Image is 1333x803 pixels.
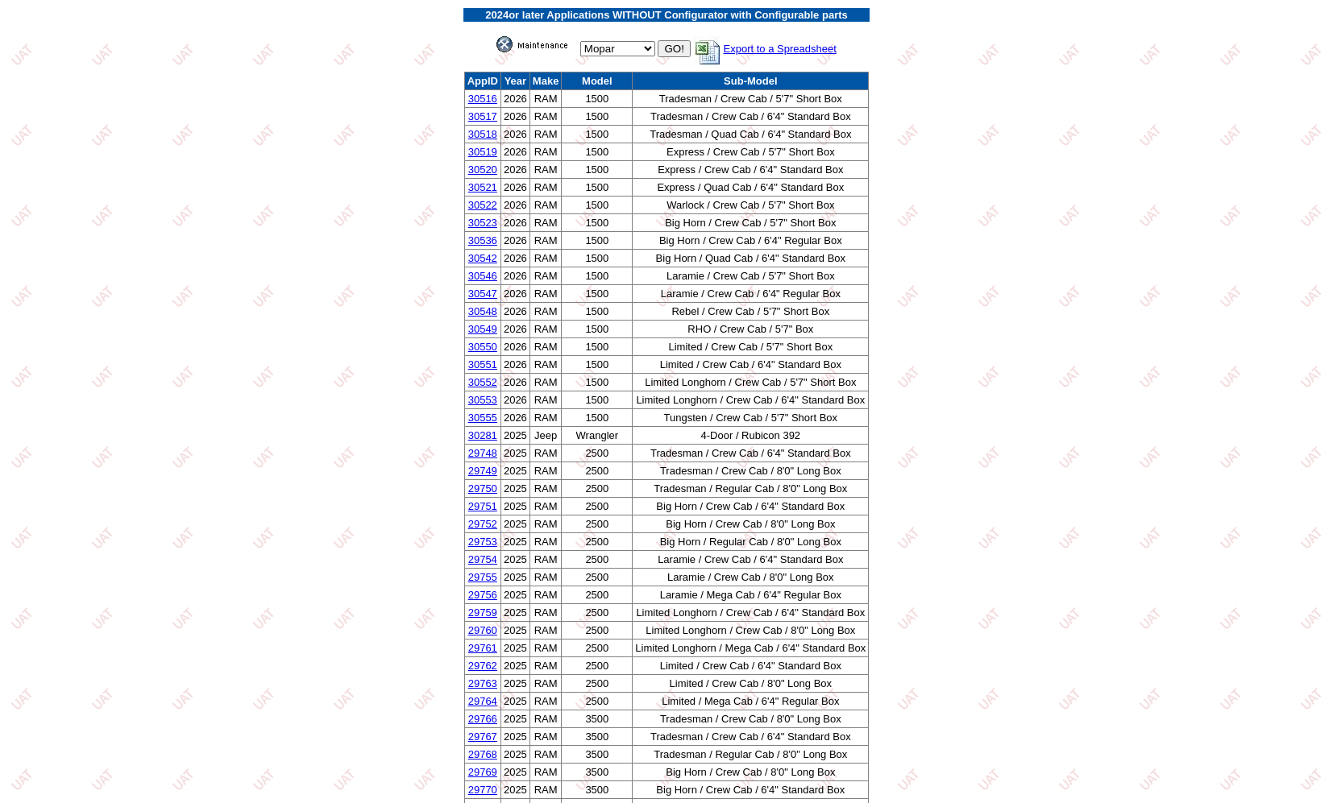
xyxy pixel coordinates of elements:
[500,445,529,462] td: 2025
[562,391,633,409] td: 1500
[562,250,633,267] td: 1500
[468,376,497,388] a: 30552
[633,126,869,143] td: Tradesman / Quad Cab / 6'4" Standard Box
[468,429,497,441] a: 30281
[633,746,869,764] td: Tradesman / Regular Cab / 8'0" Long Box
[468,93,497,105] a: 30516
[500,657,529,675] td: 2025
[500,515,529,533] td: 2025
[500,267,529,285] td: 2026
[529,569,562,586] td: RAM
[633,515,869,533] td: Big Horn / Crew Cab / 8'0" Long Box
[500,72,529,90] td: Year
[562,72,633,90] td: Model
[633,338,869,356] td: Limited / Crew Cab / 5'7" Short Box
[633,108,869,126] td: Tradesman / Crew Cab / 6'4" Standard Box
[633,267,869,285] td: Laramie / Crew Cab / 5'7" Short Box
[633,604,869,622] td: Limited Longhorn / Crew Cab / 6'4" Standard Box
[468,412,497,424] a: 30555
[468,323,497,335] a: 30549
[562,781,633,799] td: 3500
[468,660,497,672] a: 29762
[529,232,562,250] td: RAM
[562,356,633,374] td: 1500
[562,338,633,356] td: 1500
[562,285,633,303] td: 1500
[633,657,869,675] td: Limited / Crew Cab / 6'4" Standard Box
[500,728,529,746] td: 2025
[468,199,497,211] a: 30522
[633,693,869,710] td: Limited / Mega Cab / 6'4" Regular Box
[468,234,497,246] a: 30536
[562,427,633,445] td: Wrangler
[529,267,562,285] td: RAM
[633,586,869,604] td: Laramie / Mega Cab / 6'4" Regular Box
[633,445,869,462] td: Tradesman / Crew Cab / 6'4" Standard Box
[500,197,529,214] td: 2026
[562,622,633,640] td: 2500
[562,640,633,657] td: 2500
[529,551,562,569] td: RAM
[500,409,529,427] td: 2026
[468,110,497,122] a: 30517
[500,338,529,356] td: 2026
[633,533,869,551] td: Big Horn / Regular Cab / 8'0" Long Box
[468,553,497,565] a: 29754
[562,409,633,427] td: 1500
[468,482,497,495] a: 29750
[500,161,529,179] td: 2026
[529,746,562,764] td: RAM
[562,515,633,533] td: 2500
[633,640,869,657] td: Limited Longhorn / Mega Cab / 6'4" Standard Box
[529,480,562,498] td: RAM
[633,143,869,161] td: Express / Crew Cab / 5'7" Short Box
[500,214,529,232] td: 2026
[468,731,497,743] a: 29767
[500,569,529,586] td: 2025
[562,551,633,569] td: 2500
[562,445,633,462] td: 2500
[500,427,529,445] td: 2025
[468,288,497,300] a: 30547
[500,374,529,391] td: 2026
[562,321,633,338] td: 1500
[633,232,869,250] td: Big Horn / Crew Cab / 6'4" Regular Box
[562,303,633,321] td: 1500
[529,728,562,746] td: RAM
[529,409,562,427] td: RAM
[633,728,869,746] td: Tradesman / Crew Cab / 6'4" Standard Box
[500,480,529,498] td: 2025
[562,143,633,161] td: 1500
[562,693,633,710] td: 2500
[562,108,633,126] td: 1500
[529,640,562,657] td: RAM
[464,72,500,90] td: AppID
[500,232,529,250] td: 2026
[529,214,562,232] td: RAM
[529,90,562,108] td: RAM
[500,498,529,515] td: 2025
[468,128,497,140] a: 30518
[500,90,529,108] td: 2026
[500,356,529,374] td: 2026
[468,341,497,353] a: 30550
[529,462,562,480] td: RAM
[500,551,529,569] td: 2025
[562,197,633,214] td: 1500
[496,36,577,52] img: maint.gif
[529,604,562,622] td: RAM
[633,321,869,338] td: RHO / Crew Cab / 5'7" Box
[529,338,562,356] td: RAM
[562,161,633,179] td: 1500
[529,533,562,551] td: RAM
[468,713,497,725] a: 29766
[529,781,562,799] td: RAM
[468,624,497,636] a: 29760
[633,356,869,374] td: Limited / Crew Cab / 6'4" Standard Box
[468,465,497,477] a: 29749
[468,217,497,229] a: 30523
[562,179,633,197] td: 1500
[500,462,529,480] td: 2025
[500,586,529,604] td: 2025
[500,285,529,303] td: 2026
